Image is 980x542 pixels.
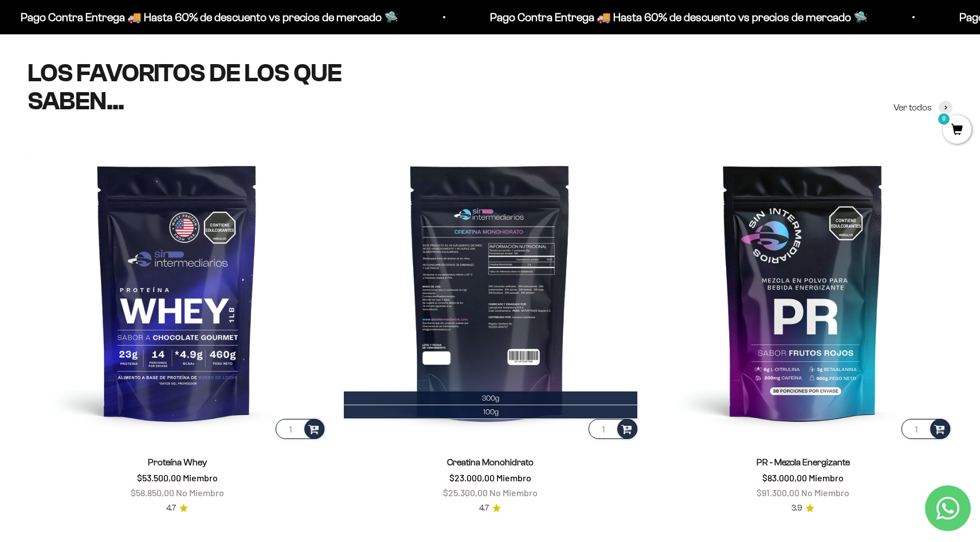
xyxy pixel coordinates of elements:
[479,502,501,515] a: 4.74.7 de 5.0 estrellas
[28,59,342,114] split-lines: LOS FAVORITOS DE LOS QUE SABEN...
[131,487,174,498] span: $58.850,00
[482,394,499,402] span: 300g
[183,472,218,483] span: Miembro
[937,112,951,126] mark: 0
[443,487,488,498] span: $25.300,00
[762,472,807,483] span: $83.000,00
[176,487,224,498] span: No Miembro
[791,502,814,515] a: 3.93.9 de 5.0 estrellas
[496,472,531,483] span: Miembro
[809,472,844,483] span: Miembro
[479,502,489,515] span: 4.7
[166,502,176,515] span: 4.7
[340,143,640,441] img: Creatina Monohidrato
[801,487,849,498] span: No Miembro
[943,124,971,137] a: 0
[756,487,799,498] span: $91.300,00
[447,457,534,467] a: Creatina Monohidrato
[756,457,850,467] a: PR - Mezcla Energizante
[377,8,754,26] p: Pago Contra Entrega 🚚 Hasta 60% de descuento vs precios de mercado 🛸
[166,502,188,515] a: 4.74.7 de 5.0 estrellas
[137,472,181,483] span: $53.500,00
[148,457,207,467] a: Proteína Whey
[483,408,499,416] span: 100g
[449,472,495,483] span: $23.000,00
[791,502,802,515] span: 3.9
[893,100,932,115] span: Ver todos
[893,100,952,115] a: Ver todos
[489,487,538,498] span: No Miembro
